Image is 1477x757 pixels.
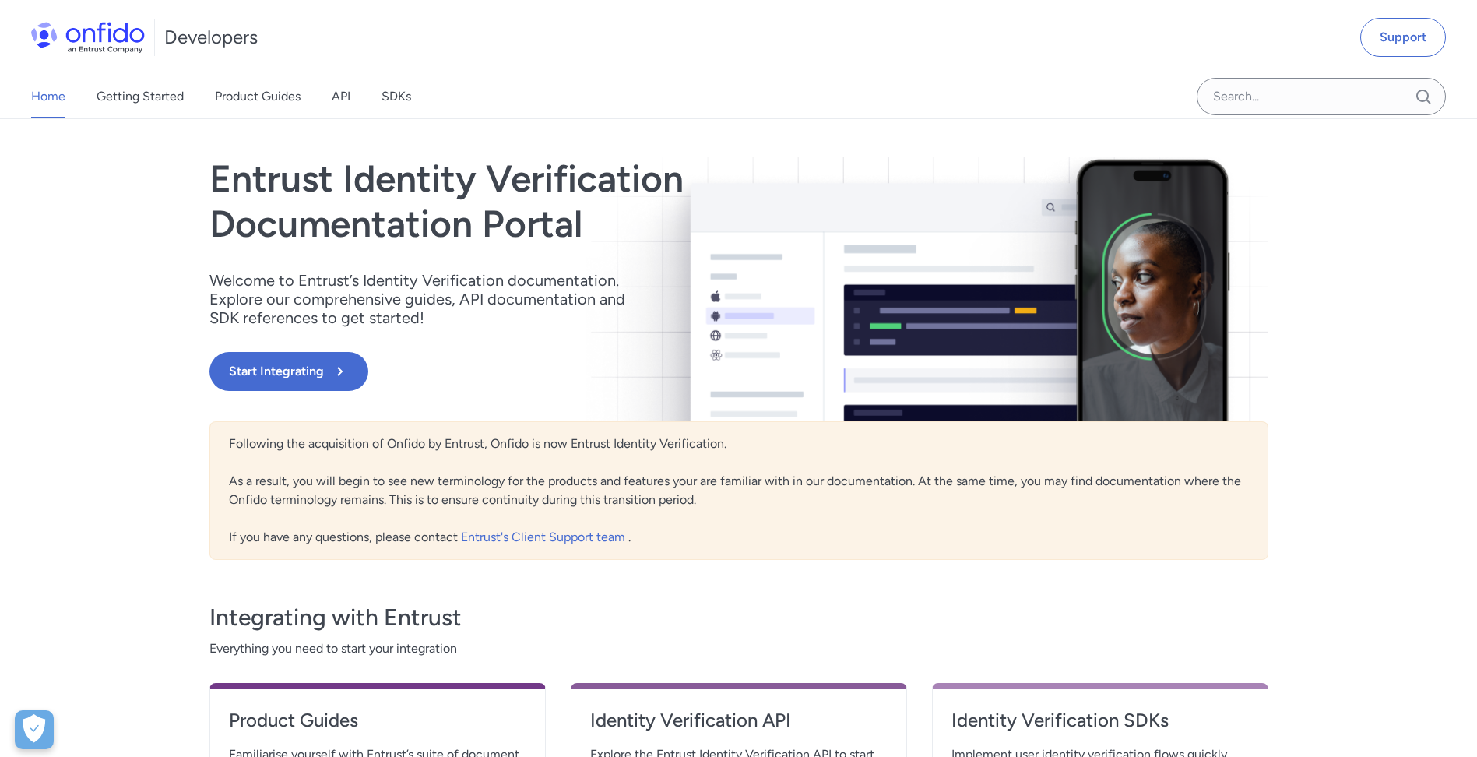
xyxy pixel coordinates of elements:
a: Getting Started [97,75,184,118]
a: Entrust's Client Support team [461,530,628,544]
h1: Developers [164,25,258,50]
span: Everything you need to start your integration [209,639,1268,658]
a: SDKs [382,75,411,118]
a: Identity Verification API [590,708,888,745]
a: Support [1360,18,1446,57]
p: Welcome to Entrust’s Identity Verification documentation. Explore our comprehensive guides, API d... [209,271,645,327]
img: Onfido Logo [31,22,145,53]
a: Home [31,75,65,118]
input: Onfido search input field [1197,78,1446,115]
h4: Identity Verification SDKs [951,708,1249,733]
div: Cookie Preferences [15,710,54,749]
a: Product Guides [229,708,526,745]
a: API [332,75,350,118]
h4: Identity Verification API [590,708,888,733]
a: Start Integrating [209,352,951,391]
h3: Integrating with Entrust [209,602,1268,633]
button: Start Integrating [209,352,368,391]
button: Open Preferences [15,710,54,749]
h4: Product Guides [229,708,526,733]
a: Identity Verification SDKs [951,708,1249,745]
div: Following the acquisition of Onfido by Entrust, Onfido is now Entrust Identity Verification. As a... [209,421,1268,560]
h1: Entrust Identity Verification Documentation Portal [209,157,951,246]
a: Product Guides [215,75,301,118]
